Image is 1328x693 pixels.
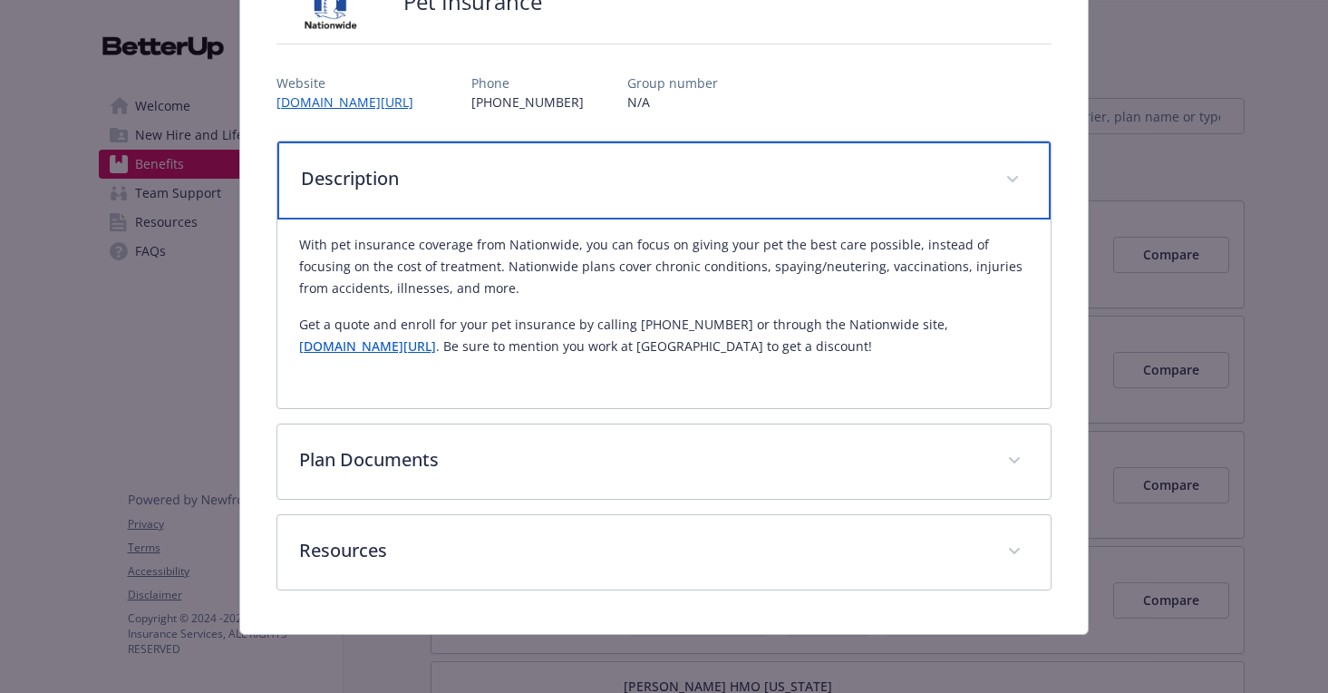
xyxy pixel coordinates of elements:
p: Plan Documents [299,446,986,473]
p: Resources [299,537,986,564]
a: [DOMAIN_NAME][URL] [299,337,436,355]
p: [PHONE_NUMBER] [471,93,584,112]
p: Group number [627,73,718,93]
p: Get a quote and enroll for your pet insurance by calling [PHONE_NUMBER] or through the Nationwide... [299,314,1030,357]
p: Description [301,165,984,192]
p: Website [276,73,428,93]
div: Description [277,220,1052,408]
p: With pet insurance coverage from Nationwide, you can focus on giving your pet the best care possi... [299,234,1030,299]
div: Description [277,142,1052,220]
p: N/A [627,93,718,112]
div: Plan Documents [277,425,1052,499]
a: [DOMAIN_NAME][URL] [276,93,428,111]
p: Phone [471,73,584,93]
div: Resources [277,515,1052,590]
